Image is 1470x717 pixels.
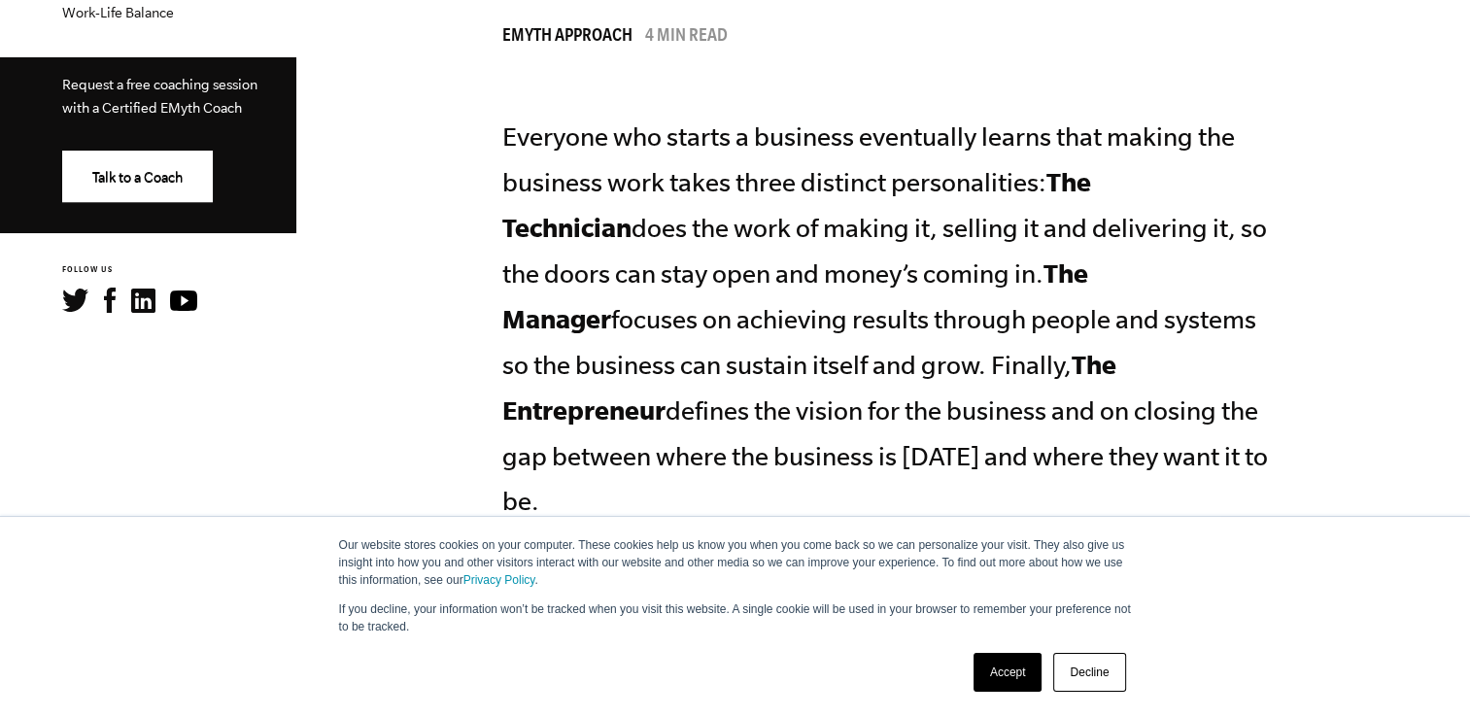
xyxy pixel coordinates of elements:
[502,115,1280,524] p: Everyone who starts a business eventually learns that making the business work takes three distin...
[339,536,1132,589] p: Our website stores cookies on your computer. These cookies help us know you when you come back so...
[170,290,197,311] img: YouTube
[463,573,535,587] a: Privacy Policy
[974,653,1043,692] a: Accept
[62,73,265,119] p: Request a free coaching session with a Certified EMyth Coach
[131,289,155,313] img: LinkedIn
[104,288,116,313] img: Facebook
[502,28,642,48] a: EMyth Approach
[62,151,213,202] a: Talk to a Coach
[339,600,1132,635] p: If you decline, your information won’t be tracked when you visit this website. A single cookie wi...
[1053,653,1125,692] a: Decline
[62,5,174,20] a: Work-Life Balance
[62,289,88,312] img: Twitter
[92,170,183,186] span: Talk to a Coach
[62,264,296,277] h6: FOLLOW US
[645,28,728,48] p: 4 min read
[502,28,632,48] span: EMyth Approach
